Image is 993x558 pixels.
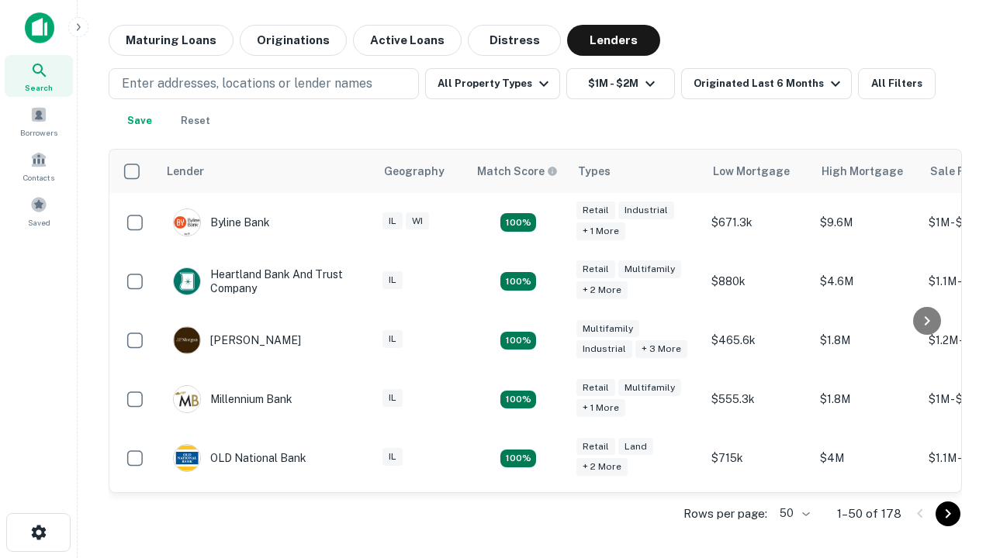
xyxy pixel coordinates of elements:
[576,399,625,417] div: + 1 more
[576,438,615,456] div: Retail
[240,25,347,56] button: Originations
[23,171,54,184] span: Contacts
[174,327,200,353] img: picture
[109,25,234,56] button: Maturing Loans
[25,81,53,94] span: Search
[812,193,921,252] td: $9.6M
[468,25,561,56] button: Distress
[704,150,812,193] th: Low Mortgage
[174,386,200,412] img: picture
[576,340,632,358] div: Industrial
[576,320,639,338] div: Multifamily
[812,429,921,487] td: $4M
[858,68,936,99] button: All Filters
[812,252,921,311] td: $4.6M
[812,370,921,429] td: $1.8M
[5,100,73,142] a: Borrowers
[704,429,812,487] td: $715k
[812,487,921,546] td: $3.5M
[353,25,462,56] button: Active Loans
[812,150,921,193] th: High Mortgage
[812,311,921,370] td: $1.8M
[618,260,681,278] div: Multifamily
[477,163,555,180] h6: Match Score
[704,311,812,370] td: $465.6k
[173,267,359,295] div: Heartland Bank And Trust Company
[576,260,615,278] div: Retail
[174,268,200,294] img: picture
[618,379,681,397] div: Multifamily
[569,150,704,193] th: Types
[382,271,403,289] div: IL
[382,212,403,230] div: IL
[635,340,687,358] div: + 3 more
[5,55,73,97] a: Search
[157,150,375,193] th: Lender
[576,201,615,219] div: Retail
[173,208,270,236] div: Byline Bank
[500,213,536,232] div: Matching Properties: 21, hasApolloMatch: undefined
[28,216,50,229] span: Saved
[576,458,628,476] div: + 2 more
[576,379,615,397] div: Retail
[167,162,204,181] div: Lender
[25,12,54,43] img: capitalize-icon.png
[618,438,653,456] div: Land
[578,162,611,181] div: Types
[468,150,569,193] th: Capitalize uses an advanced AI algorithm to match your search with the best lender. The match sco...
[694,74,845,93] div: Originated Last 6 Months
[173,385,292,413] div: Millennium Bank
[384,162,445,181] div: Geography
[500,391,536,409] div: Matching Properties: 16, hasApolloMatch: undefined
[618,201,674,219] div: Industrial
[5,145,73,187] a: Contacts
[173,444,306,472] div: OLD National Bank
[704,370,812,429] td: $555.3k
[683,505,767,523] p: Rows per page:
[477,163,558,180] div: Capitalize uses an advanced AI algorithm to match your search with the best lender. The match sco...
[681,68,852,99] button: Originated Last 6 Months
[171,105,220,136] button: Reset
[174,209,200,236] img: picture
[375,150,468,193] th: Geography
[915,384,993,459] iframe: Chat Widget
[822,162,903,181] div: High Mortgage
[382,330,403,348] div: IL
[566,68,675,99] button: $1M - $2M
[500,332,536,350] div: Matching Properties: 26, hasApolloMatch: undefined
[5,190,73,232] a: Saved
[704,252,812,311] td: $880k
[115,105,164,136] button: Save your search to get updates of matches that match your search criteria.
[109,68,419,99] button: Enter addresses, locations or lender names
[382,448,403,466] div: IL
[500,449,536,468] div: Matching Properties: 16, hasApolloMatch: undefined
[500,272,536,291] div: Matching Properties: 16, hasApolloMatch: undefined
[20,126,57,139] span: Borrowers
[704,193,812,252] td: $671.3k
[936,501,960,526] button: Go to next page
[837,505,901,523] p: 1–50 of 178
[173,326,301,354] div: [PERSON_NAME]
[713,162,790,181] div: Low Mortgage
[567,25,660,56] button: Lenders
[704,487,812,546] td: $680k
[773,502,812,525] div: 50
[576,222,625,240] div: + 1 more
[425,68,560,99] button: All Property Types
[174,445,200,471] img: picture
[406,212,429,230] div: WI
[576,281,628,299] div: + 2 more
[122,74,372,93] p: Enter addresses, locations or lender names
[382,389,403,407] div: IL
